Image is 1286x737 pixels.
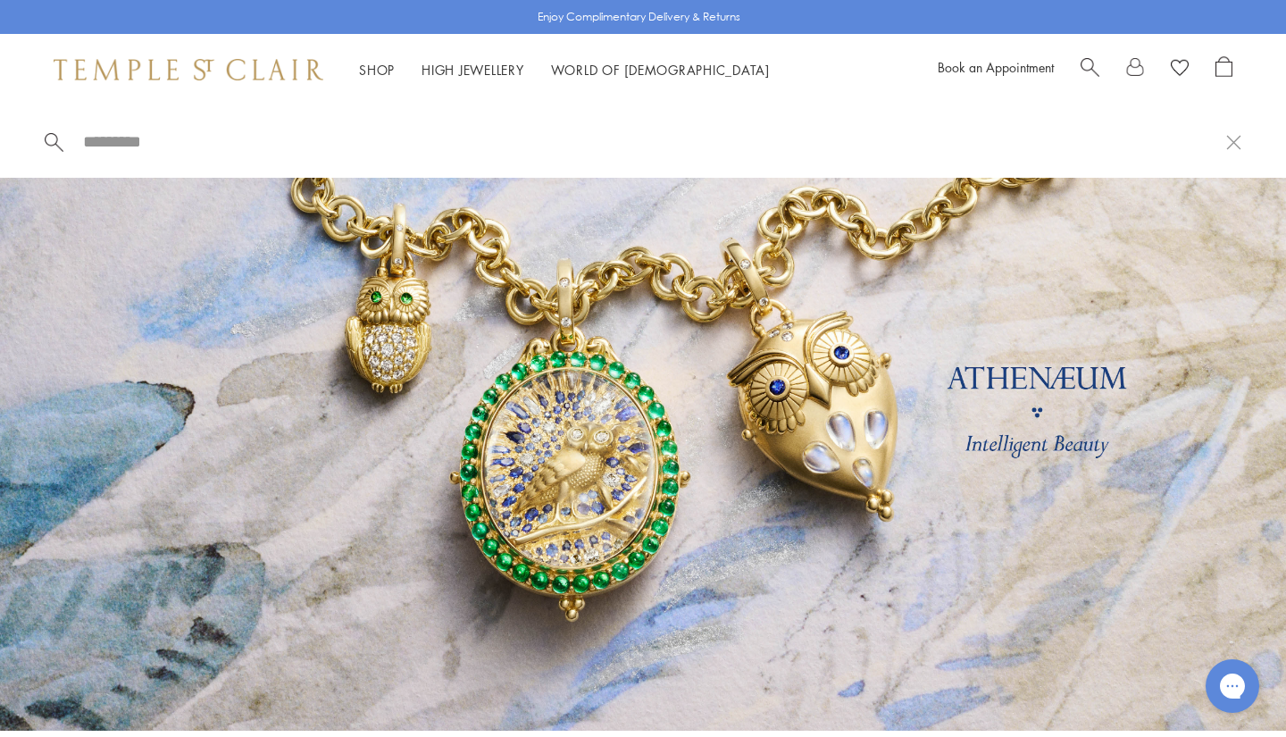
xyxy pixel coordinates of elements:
[938,58,1054,76] a: Book an Appointment
[422,61,524,79] a: High JewelleryHigh Jewellery
[538,8,740,26] p: Enjoy Complimentary Delivery & Returns
[1197,653,1268,719] iframe: Gorgias live chat messenger
[1215,56,1232,83] a: Open Shopping Bag
[1081,56,1099,83] a: Search
[551,61,770,79] a: World of [DEMOGRAPHIC_DATA]World of [DEMOGRAPHIC_DATA]
[359,61,395,79] a: ShopShop
[1171,56,1189,83] a: View Wishlist
[54,59,323,80] img: Temple St. Clair
[359,59,770,81] nav: Main navigation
